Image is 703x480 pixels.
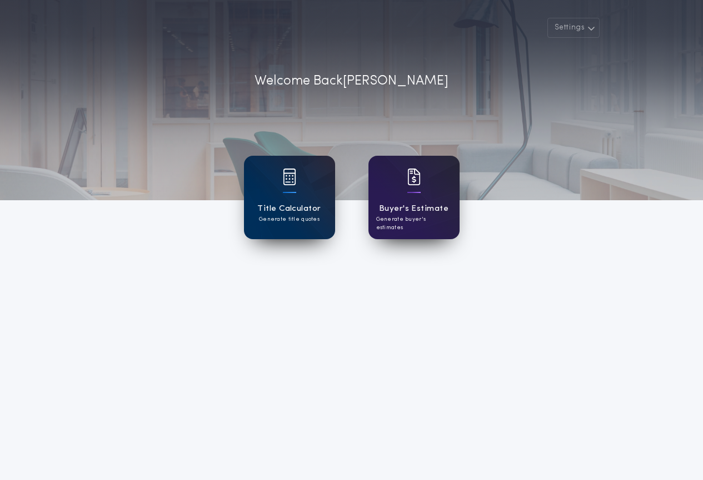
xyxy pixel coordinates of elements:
[407,169,421,185] img: card icon
[376,215,452,232] p: Generate buyer's estimates
[547,18,600,38] button: Settings
[259,215,320,224] p: Generate title quotes
[379,202,448,215] h1: Buyer's Estimate
[255,71,448,91] p: Welcome Back [PERSON_NAME]
[244,156,335,239] a: card iconTitle CalculatorGenerate title quotes
[368,156,460,239] a: card iconBuyer's EstimateGenerate buyer's estimates
[283,169,296,185] img: card icon
[257,202,321,215] h1: Title Calculator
